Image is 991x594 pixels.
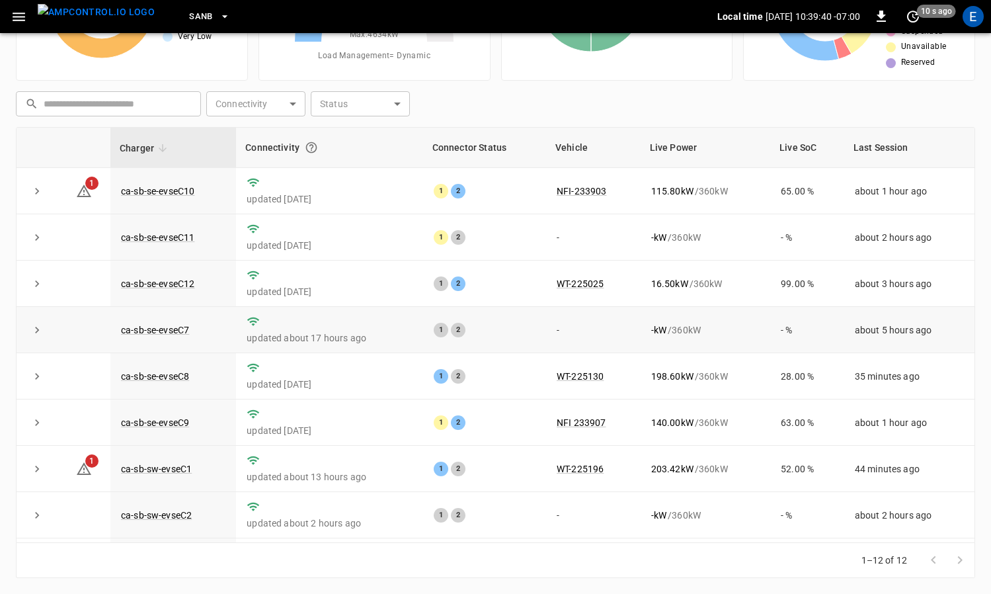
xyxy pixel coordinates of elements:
td: 99.00 % [770,261,844,307]
div: 2 [451,415,465,430]
div: 1 [434,276,448,291]
span: Max. 4634 kW [350,28,399,42]
p: 1–12 of 12 [861,554,908,567]
div: / 360 kW [651,277,760,290]
a: ca-sb-se-evseC8 [121,371,189,382]
td: about 5 hours ago [844,307,974,353]
div: / 360 kW [651,185,760,198]
div: Connectivity [245,136,413,159]
a: ca-sb-se-evseC7 [121,325,189,335]
div: 1 [434,508,448,523]
div: 2 [451,230,465,245]
td: 52.00 % [770,446,844,492]
div: profile-icon [963,6,984,27]
p: updated [DATE] [247,378,412,391]
td: about 3 hours ago [844,261,974,307]
p: 203.42 kW [651,462,694,476]
div: 1 [434,230,448,245]
div: 2 [451,462,465,476]
a: ca-sb-sw-evseC1 [121,464,192,474]
td: 63.00 % [770,400,844,446]
button: expand row [27,413,47,433]
td: - [546,538,641,585]
div: 1 [434,323,448,337]
p: 140.00 kW [651,416,694,429]
p: - kW [651,509,666,522]
td: - [546,307,641,353]
a: ca-sb-se-evseC10 [121,186,194,196]
p: updated about 2 hours ago [247,517,412,530]
button: expand row [27,320,47,340]
a: WT-225196 [557,464,604,474]
div: 1 [434,415,448,430]
div: 1 [434,369,448,384]
button: expand row [27,274,47,294]
td: - % [770,214,844,261]
p: 16.50 kW [651,277,688,290]
span: Unavailable [901,40,946,54]
p: updated [DATE] [247,239,412,252]
div: 1 [434,184,448,198]
a: NFI-233903 [557,186,607,196]
p: - kW [651,231,666,244]
button: expand row [27,181,47,201]
td: about 2 hours ago [844,538,974,585]
button: set refresh interval [902,6,924,27]
div: 2 [451,276,465,291]
button: expand row [27,505,47,525]
div: 1 [434,462,448,476]
td: - % [770,492,844,538]
span: Reserved [901,56,935,69]
th: Vehicle [546,128,641,168]
div: 2 [451,369,465,384]
td: 28.00 % [770,353,844,400]
span: Load Management = Dynamic [318,50,430,63]
div: 2 [451,323,465,337]
p: updated [DATE] [247,424,412,437]
span: 10 s ago [917,5,956,18]
p: updated about 13 hours ago [247,470,412,484]
div: / 360 kW [651,509,760,522]
td: - % [770,307,844,353]
a: NFI 233907 [557,417,606,428]
span: 1 [85,177,99,190]
a: ca-sb-se-evseC12 [121,278,194,289]
div: / 360 kW [651,416,760,429]
td: 44 minutes ago [844,446,974,492]
p: Local time [717,10,763,23]
button: SanB [184,4,235,30]
p: updated about 17 hours ago [247,331,412,345]
span: Charger [120,140,171,156]
a: ca-sb-sw-evseC2 [121,510,192,521]
span: SanB [189,9,213,24]
img: ampcontrol.io logo [38,4,155,21]
th: Connector Status [423,128,546,168]
p: - kW [651,323,666,337]
p: 115.80 kW [651,185,694,198]
td: about 1 hour ago [844,400,974,446]
a: 1 [76,463,92,474]
a: ca-sb-se-evseC9 [121,417,189,428]
a: WT-225130 [557,371,604,382]
td: 35 minutes ago [844,353,974,400]
td: about 2 hours ago [844,492,974,538]
td: about 1 hour ago [844,168,974,214]
td: - [546,214,641,261]
td: 86.00 % [770,538,844,585]
th: Live Power [641,128,771,168]
div: 2 [451,508,465,523]
button: expand row [27,366,47,386]
span: 1 [85,454,99,468]
td: - [546,492,641,538]
th: Last Session [844,128,974,168]
div: 2 [451,184,465,198]
div: / 360 kW [651,323,760,337]
div: / 360 kW [651,370,760,383]
button: expand row [27,459,47,479]
td: about 2 hours ago [844,214,974,261]
button: Connection between the charger and our software. [299,136,323,159]
a: ca-sb-se-evseC11 [121,232,194,243]
div: / 360 kW [651,462,760,476]
p: updated [DATE] [247,192,412,206]
button: expand row [27,228,47,247]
